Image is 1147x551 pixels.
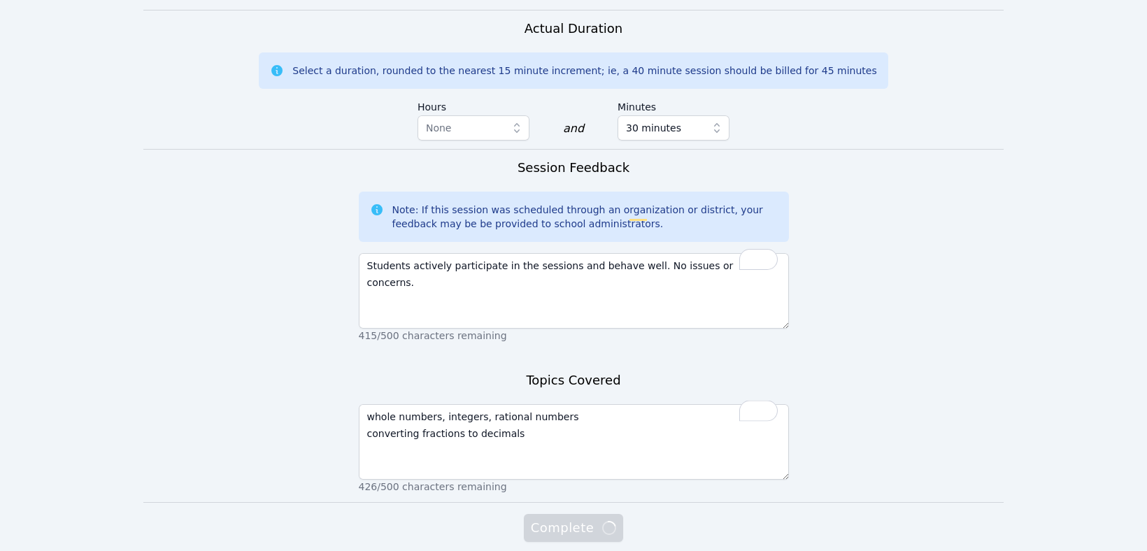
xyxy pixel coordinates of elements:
[359,253,789,329] textarea: To enrich screen reader interactions, please activate Accessibility in Grammarly extension settings
[618,115,729,141] button: 30 minutes
[359,480,789,494] p: 426/500 characters remaining
[526,371,620,390] h3: Topics Covered
[626,120,681,136] span: 30 minutes
[531,518,616,538] span: Complete
[359,404,789,480] textarea: To enrich screen reader interactions, please activate Accessibility in Grammarly extension settings
[418,94,529,115] label: Hours
[518,158,629,178] h3: Session Feedback
[525,19,622,38] h3: Actual Duration
[418,115,529,141] button: None
[618,94,729,115] label: Minutes
[563,120,584,137] div: and
[359,329,789,343] p: 415/500 characters remaining
[392,203,778,231] div: Note: If this session was scheduled through an organization or district, your feedback may be be ...
[524,514,623,542] button: Complete
[426,122,452,134] span: None
[292,64,876,78] div: Select a duration, rounded to the nearest 15 minute increment; ie, a 40 minute session should be ...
